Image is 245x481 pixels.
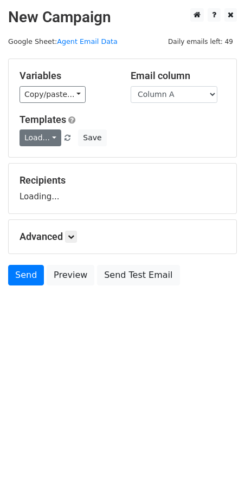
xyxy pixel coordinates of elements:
h2: New Campaign [8,8,237,27]
a: Load... [20,129,61,146]
a: Templates [20,114,66,125]
small: Google Sheet: [8,37,118,45]
button: Save [78,129,106,146]
a: Send Test Email [97,265,179,285]
h5: Email column [131,70,225,82]
h5: Recipients [20,174,225,186]
a: Agent Email Data [57,37,118,45]
a: Copy/paste... [20,86,86,103]
a: Send [8,265,44,285]
div: Loading... [20,174,225,203]
h5: Advanced [20,231,225,243]
a: Preview [47,265,94,285]
span: Daily emails left: 49 [164,36,237,48]
h5: Variables [20,70,114,82]
a: Daily emails left: 49 [164,37,237,45]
